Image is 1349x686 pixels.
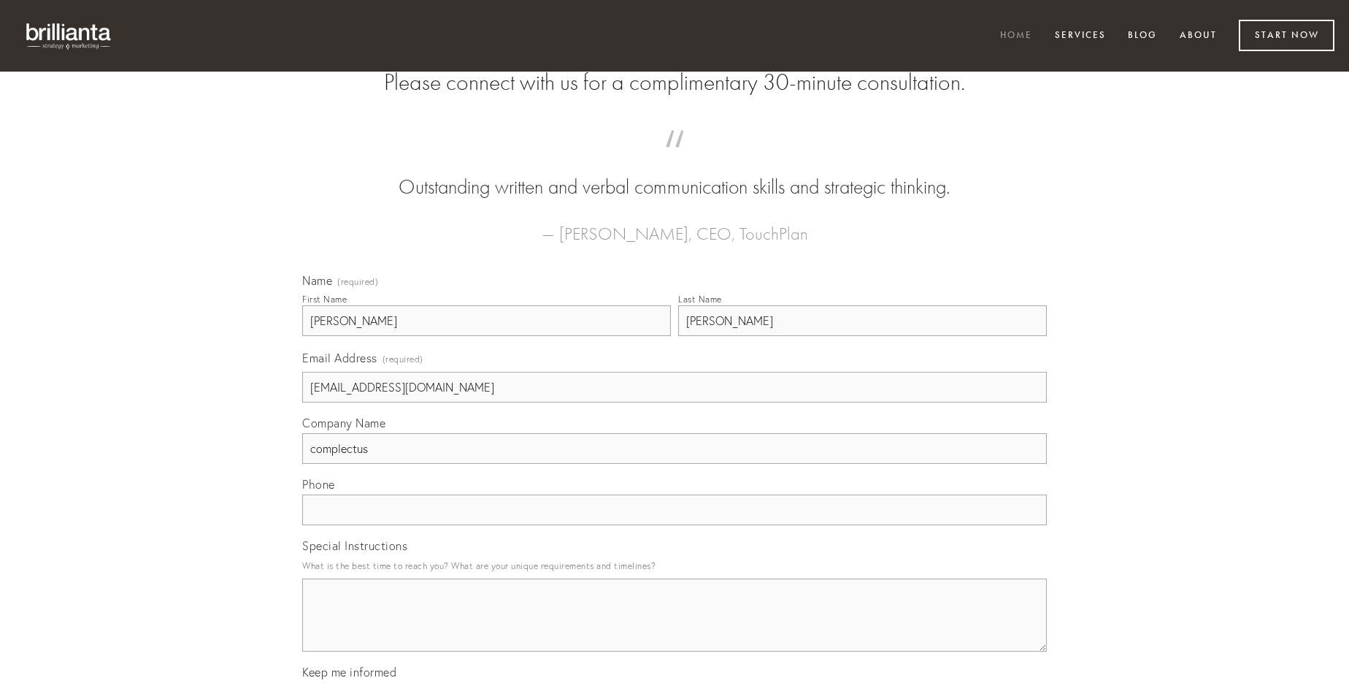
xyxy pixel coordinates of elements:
[383,349,423,369] span: (required)
[326,202,1023,248] figcaption: — [PERSON_NAME], CEO, TouchPlan
[302,294,347,305] div: First Name
[1170,24,1226,48] a: About
[678,294,722,305] div: Last Name
[302,665,396,679] span: Keep me informed
[1239,20,1334,51] a: Start Now
[302,477,335,492] span: Phone
[326,145,1023,173] span: “
[302,538,407,553] span: Special Instructions
[302,69,1047,96] h2: Please connect with us for a complimentary 30-minute consultation.
[302,351,377,365] span: Email Address
[302,416,385,430] span: Company Name
[302,556,1047,576] p: What is the best time to reach you? What are your unique requirements and timelines?
[1118,24,1167,48] a: Blog
[337,278,378,286] span: (required)
[326,145,1023,202] blockquote: Outstanding written and verbal communication skills and strategic thinking.
[991,24,1042,48] a: Home
[1045,24,1115,48] a: Services
[302,273,332,288] span: Name
[15,15,124,57] img: brillianta - research, strategy, marketing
